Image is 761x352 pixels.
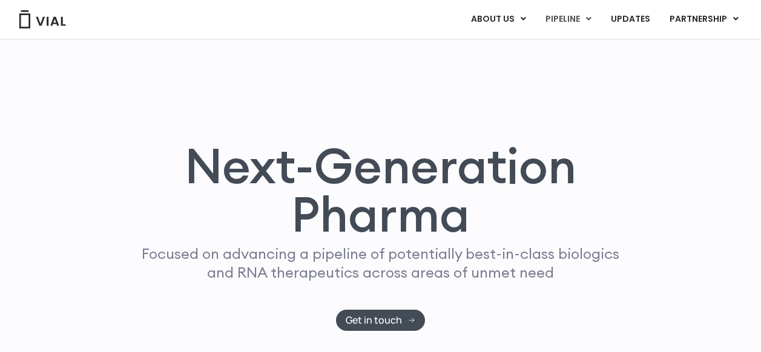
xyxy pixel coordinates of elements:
p: Focused on advancing a pipeline of potentially best-in-class biologics and RNA therapeutics acros... [137,244,625,282]
a: ABOUT USMenu Toggle [461,9,535,30]
a: PARTNERSHIPMenu Toggle [660,9,748,30]
h1: Next-Generation Pharma [119,142,643,238]
a: PIPELINEMenu Toggle [536,9,601,30]
span: Get in touch [346,316,402,325]
a: Get in touch [336,310,425,331]
img: Vial Logo [18,10,67,28]
a: UPDATES [601,9,659,30]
